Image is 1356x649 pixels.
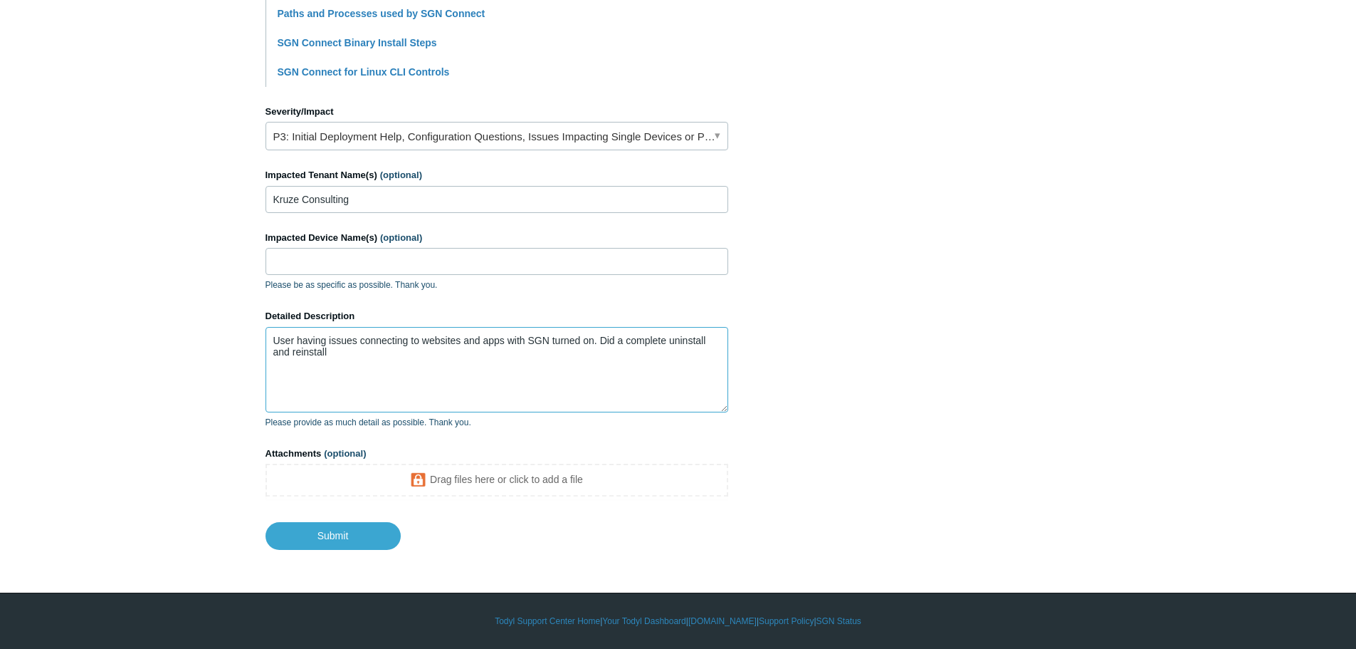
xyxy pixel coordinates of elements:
[266,279,728,291] p: Please be as specific as possible. Thank you.
[266,168,728,182] label: Impacted Tenant Name(s)
[380,170,422,180] span: (optional)
[266,309,728,323] label: Detailed Description
[266,416,728,429] p: Please provide as much detail as possible. Thank you.
[380,232,422,243] span: (optional)
[278,8,485,19] a: Paths and Processes used by SGN Connect
[266,105,728,119] label: Severity/Impact
[278,66,450,78] a: SGN Connect for Linux CLI Controls
[266,122,728,150] a: P3: Initial Deployment Help, Configuration Questions, Issues Impacting Single Devices or Past Out...
[759,615,814,628] a: Support Policy
[816,615,861,628] a: SGN Status
[266,615,1091,628] div: | | | |
[602,615,685,628] a: Your Todyl Dashboard
[495,615,600,628] a: Todyl Support Center Home
[324,448,366,459] span: (optional)
[278,37,437,48] a: SGN Connect Binary Install Steps
[688,615,757,628] a: [DOMAIN_NAME]
[266,447,728,461] label: Attachments
[266,522,401,549] input: Submit
[266,231,728,245] label: Impacted Device Name(s)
